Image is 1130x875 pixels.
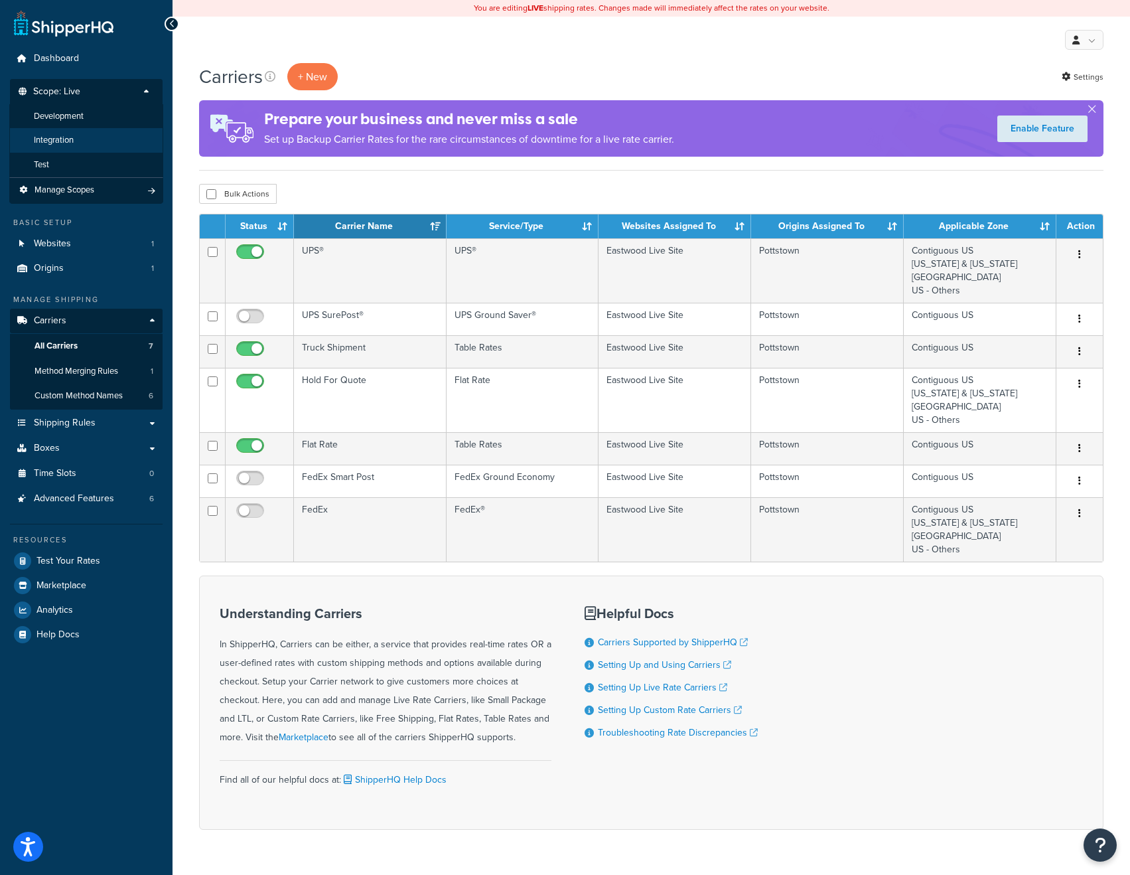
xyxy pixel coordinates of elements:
[10,549,163,573] a: Test Your Rates
[904,432,1056,465] td: Contiguous US
[34,53,79,64] span: Dashboard
[279,730,328,744] a: Marketplace
[751,303,904,335] td: Pottstown
[10,574,163,597] li: Marketplace
[599,303,751,335] td: Eastwood Live Site
[10,623,163,647] a: Help Docs
[599,465,751,497] td: Eastwood Live Site
[585,606,758,621] h3: Helpful Docs
[10,334,163,358] a: All Carriers 7
[33,86,80,98] span: Scope: Live
[997,116,1088,142] a: Enable Feature
[751,465,904,497] td: Pottstown
[14,10,113,37] a: ShipperHQ Home
[447,214,599,238] th: Service/Type: activate to sort column ascending
[447,238,599,303] td: UPS®
[599,335,751,368] td: Eastwood Live Site
[10,598,163,622] li: Analytics
[34,111,84,122] span: Development
[10,359,163,384] a: Method Merging Rules 1
[599,497,751,562] td: Eastwood Live Site
[904,497,1056,562] td: Contiguous US [US_STATE] & [US_STATE] [GEOGRAPHIC_DATA] US - Others
[36,605,73,616] span: Analytics
[1056,214,1103,238] th: Action
[220,606,551,747] div: In ShipperHQ, Carriers can be either, a service that provides real-time rates OR a user-defined r...
[10,411,163,436] li: Shipping Rules
[904,238,1056,303] td: Contiguous US [US_STATE] & [US_STATE] [GEOGRAPHIC_DATA] US - Others
[9,104,163,129] li: Development
[599,432,751,465] td: Eastwood Live Site
[17,185,156,196] a: Manage Scopes
[199,64,263,90] h1: Carriers
[447,335,599,368] td: Table Rates
[34,443,60,454] span: Boxes
[598,726,758,740] a: Troubleshooting Rate Discrepancies
[264,130,674,149] p: Set up Backup Carrier Rates for the rare circumstances of downtime for a live rate carrier.
[10,46,163,71] a: Dashboard
[34,263,64,274] span: Origins
[35,341,78,352] span: All Carriers
[10,334,163,358] li: All Carriers
[904,214,1056,238] th: Applicable Zone: activate to sort column ascending
[1084,829,1117,862] button: Open Resource Center
[9,128,163,153] li: Integration
[447,432,599,465] td: Table Rates
[10,487,163,511] a: Advanced Features 6
[904,465,1056,497] td: Contiguous US
[447,465,599,497] td: FedEx Ground Economy
[751,432,904,465] td: Pottstown
[151,263,154,274] span: 1
[10,487,163,511] li: Advanced Features
[751,368,904,432] td: Pottstown
[751,335,904,368] td: Pottstown
[10,256,163,281] a: Origins 1
[904,335,1056,368] td: Contiguous US
[10,461,163,486] li: Time Slots
[10,309,163,410] li: Carriers
[34,135,74,146] span: Integration
[220,606,551,621] h3: Understanding Carriers
[10,461,163,486] a: Time Slots 0
[904,303,1056,335] td: Contiguous US
[599,368,751,432] td: Eastwood Live Site
[35,390,123,402] span: Custom Method Names
[149,468,154,479] span: 0
[294,238,447,303] td: UPS®
[287,63,338,90] button: + New
[10,534,163,546] div: Resources
[10,232,163,256] a: Websites 1
[149,493,154,505] span: 6
[34,418,96,429] span: Shipping Rules
[294,432,447,465] td: Flat Rate
[220,760,551,789] div: Find all of our helpful docs at:
[294,465,447,497] td: FedEx Smart Post
[294,214,447,238] th: Carrier Name: activate to sort column ascending
[151,238,154,250] span: 1
[36,629,80,641] span: Help Docs
[34,468,76,479] span: Time Slots
[36,580,86,592] span: Marketplace
[10,359,163,384] li: Method Merging Rules
[341,773,447,787] a: ShipperHQ Help Docs
[751,238,904,303] td: Pottstown
[751,214,904,238] th: Origins Assigned To: activate to sort column ascending
[10,256,163,281] li: Origins
[447,303,599,335] td: UPS Ground Saver®
[10,217,163,228] div: Basic Setup
[598,635,748,649] a: Carriers Supported by ShipperHQ
[35,366,118,377] span: Method Merging Rules
[10,232,163,256] li: Websites
[35,185,94,196] span: Manage Scopes
[34,493,114,505] span: Advanced Features
[447,368,599,432] td: Flat Rate
[598,680,727,694] a: Setting Up Live Rate Carriers
[598,658,731,672] a: Setting Up and Using Carriers
[9,153,163,177] li: Test
[294,368,447,432] td: Hold For Quote
[151,366,153,377] span: 1
[10,436,163,461] a: Boxes
[294,335,447,368] td: Truck Shipment
[10,384,163,408] li: Custom Method Names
